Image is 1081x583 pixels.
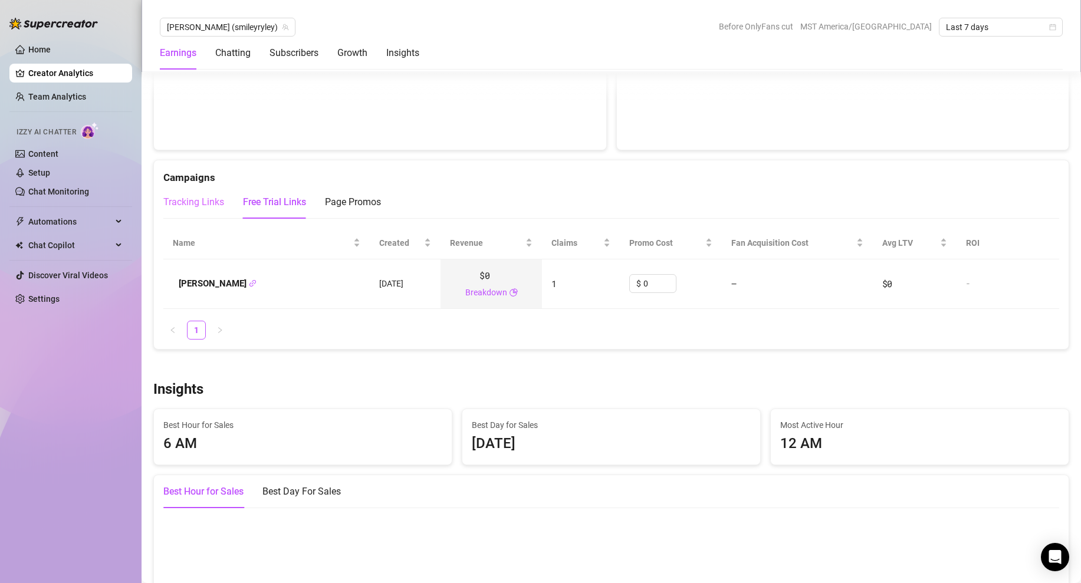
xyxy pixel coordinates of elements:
a: Team Analytics [28,92,86,101]
div: Best Day For Sales [262,485,341,499]
a: Content [28,149,58,159]
strong: [PERSON_NAME] [179,278,257,289]
div: Chatting [215,46,251,60]
div: - [966,278,1019,289]
span: Last 7 days [946,18,1056,36]
a: Breakdown [465,286,507,299]
span: Before OnlyFans cut [719,18,793,35]
button: Copy Link [249,279,257,288]
div: Insights [386,46,419,60]
a: 1 [188,321,205,339]
li: 1 [187,321,206,340]
span: [DATE] [379,279,403,288]
div: Page Promos [325,195,381,209]
span: Created [379,236,422,249]
a: Discover Viral Videos [28,271,108,280]
span: Best Day for Sales [472,419,751,432]
a: Setup [28,168,50,177]
button: right [211,321,229,340]
div: Earnings [160,46,196,60]
span: left [169,327,176,334]
div: Free Trial Links [243,195,306,209]
span: team [282,24,289,31]
span: Chat Copilot [28,236,112,255]
span: calendar [1049,24,1056,31]
span: MST America/[GEOGRAPHIC_DATA] [800,18,932,35]
span: Name [173,236,351,249]
img: logo-BBDzfeDw.svg [9,18,98,29]
h3: Insights [153,380,203,399]
span: Automations [28,212,112,231]
span: link [249,279,257,287]
span: Best Hour for Sales [163,419,442,432]
input: Enter cost [643,275,676,292]
li: Next Page [211,321,229,340]
span: Fan Acquisition Cost [731,238,809,248]
div: 6 AM [163,433,442,455]
img: Chat Copilot [15,241,23,249]
span: — [731,278,737,289]
span: Most Active Hour [780,419,1059,432]
span: ROI [966,238,980,248]
div: Best Hour for Sales [163,485,244,499]
span: Claims [551,236,600,249]
span: pie-chart [510,286,518,299]
a: Creator Analytics [28,64,123,83]
span: 1 [551,278,557,289]
div: Campaigns [163,160,1059,186]
span: right [216,327,224,334]
div: Open Intercom Messenger [1041,543,1069,571]
div: 12 AM [780,433,1059,455]
div: Tracking Links [163,195,224,209]
span: Avg LTV [882,238,913,248]
div: [DATE] [472,433,751,455]
span: RYLEY (smileyryley) [167,18,288,36]
a: Home [28,45,51,54]
div: Subscribers [270,46,318,60]
li: Previous Page [163,321,182,340]
button: left [163,321,182,340]
span: Revenue [450,236,523,249]
span: thunderbolt [15,217,25,226]
a: Settings [28,294,60,304]
span: $0 [882,278,892,289]
div: Growth [337,46,367,60]
span: Promo Cost [629,236,704,249]
img: AI Chatter [81,122,99,139]
a: Chat Monitoring [28,187,89,196]
span: $0 [479,269,489,283]
span: Izzy AI Chatter [17,127,76,138]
